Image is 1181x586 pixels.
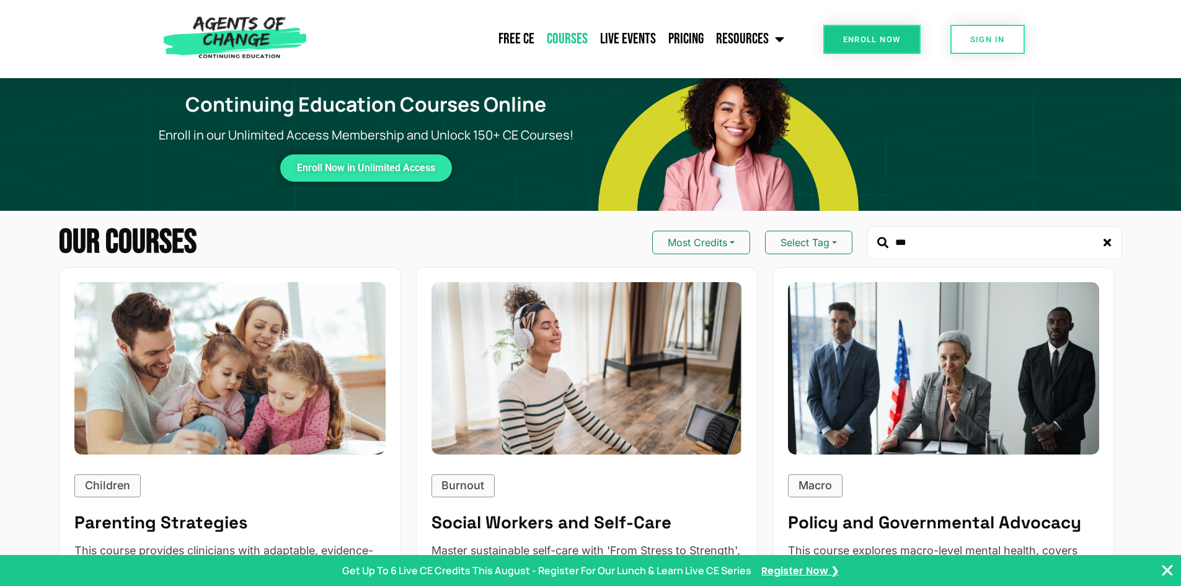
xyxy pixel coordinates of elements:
p: Enroll in our Unlimited Access Membership and Unlock 150+ CE Courses! [141,126,590,144]
a: Free CE [492,24,541,55]
a: Enroll Now [823,25,921,54]
a: Enroll Now in Unlimited Access [280,154,452,182]
a: Resources [710,24,790,55]
button: Most Credits [652,231,750,254]
p: Get Up To 6 Live CE Credits This August - Register For Our Lunch & Learn Live CE Series [342,563,751,578]
span: Enroll Now [843,35,901,43]
h5: Parenting Strategies [74,512,386,533]
p: Master sustainable self-care with 'From Stress to Strength', a guide designed for social workers ... [431,543,743,576]
a: Live Events [594,24,662,55]
h5: Social Workers and Self-Care [431,512,743,533]
button: Close Banner [1160,563,1175,578]
p: Children [85,477,130,494]
button: Select Tag [765,231,852,254]
p: This course explores macro-level mental health, covers policy analysis, legislative reform, advoc... [788,543,1099,576]
p: Burnout [441,477,484,494]
h1: Continuing Education Courses Online [149,92,583,116]
nav: Menu [313,24,790,55]
a: Pricing [662,24,710,55]
p: Macro [798,477,832,494]
img: Parenting Strategies (1.5 General CE Credit) [74,282,386,454]
p: This course provides clinicians with adaptable, evidence-based techniques to support diverse pare... [74,543,386,576]
a: SIGN IN [950,25,1025,54]
span: SIGN IN [970,35,1005,43]
span: Enroll Now in Unlimited Access [297,164,435,172]
img: Policy and Governmental Advocacy (1 General CE Credit) [788,282,1099,454]
h2: Our Courses [59,226,197,260]
img: Social Workers and Self-Care (1 General CE Credit) [431,282,743,454]
a: Register Now ❯ [761,563,839,579]
a: Courses [541,24,594,55]
h5: Policy and Governmental Advocacy [788,512,1099,533]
